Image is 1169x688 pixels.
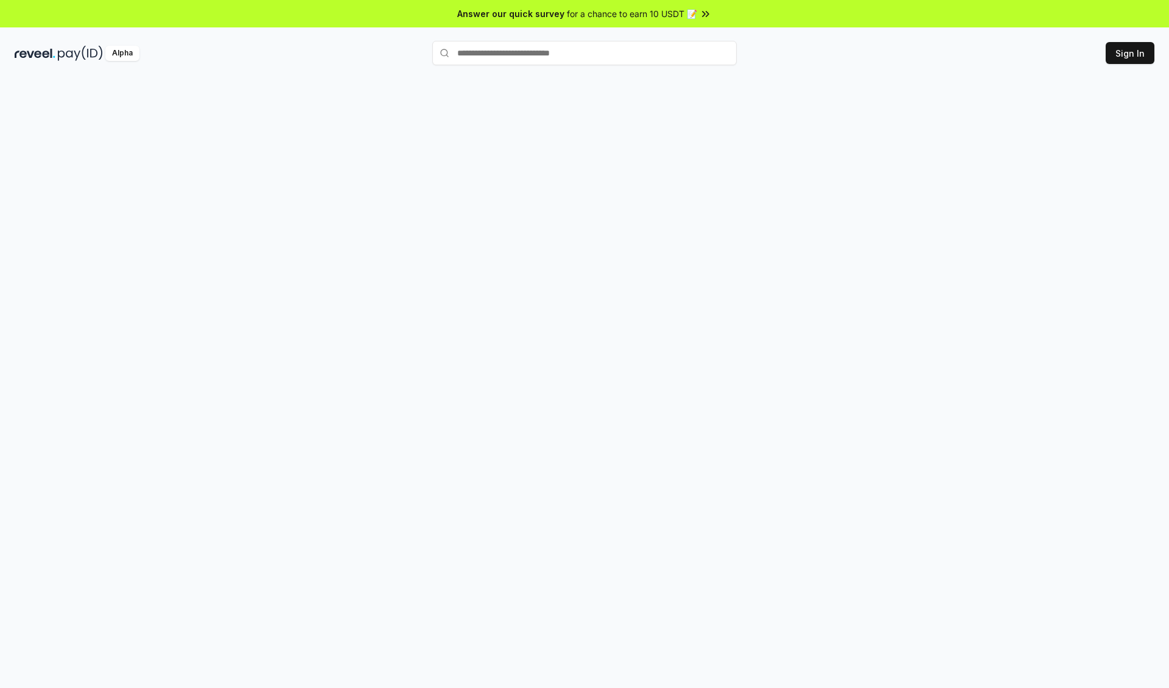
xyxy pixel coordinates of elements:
button: Sign In [1106,42,1154,64]
div: Alpha [105,46,139,61]
span: Answer our quick survey [457,7,564,20]
img: reveel_dark [15,46,55,61]
img: pay_id [58,46,103,61]
span: for a chance to earn 10 USDT 📝 [567,7,697,20]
